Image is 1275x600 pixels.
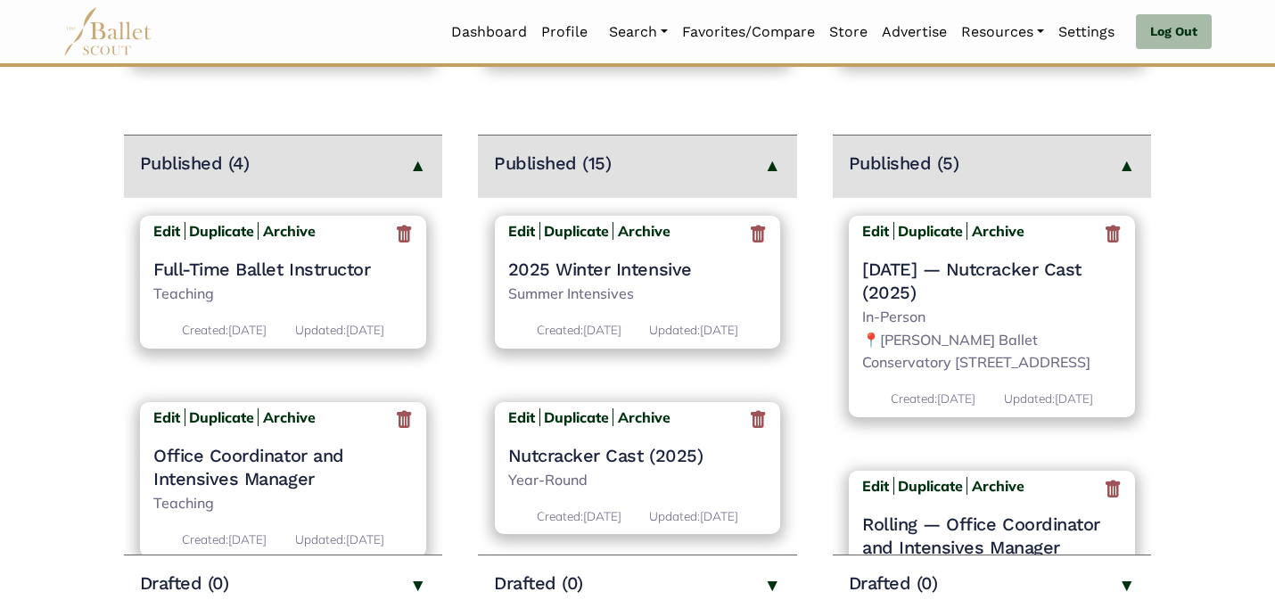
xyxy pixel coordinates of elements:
[537,320,621,340] p: [DATE]
[182,530,267,549] p: [DATE]
[258,408,316,426] a: Archive
[649,506,738,526] p: [DATE]
[898,477,963,495] a: Duplicate
[875,13,954,51] a: Advertise
[153,283,413,306] p: Teaching
[140,152,250,175] h4: Published (4)
[862,514,1100,558] span: — Office Coordinator and Intensives Manager
[295,322,346,337] span: Updated:
[898,222,963,240] a: Duplicate
[295,531,346,547] span: Updated:
[972,222,1024,240] b: Archive
[967,477,1024,495] a: Archive
[862,306,1122,374] p: In-Person 📍[PERSON_NAME] Ballet Conservatory [STREET_ADDRESS]
[508,258,768,281] a: 2025 Winter Intensive
[263,408,316,426] b: Archive
[862,513,1122,559] h4: Rolling
[263,222,316,240] b: Archive
[862,259,1082,303] span: — Nutcracker Cast (2025)
[508,222,535,240] b: Edit
[508,283,768,306] p: Summer Intensives
[537,322,583,337] span: Created:
[182,531,228,547] span: Created:
[862,222,889,240] b: Edit
[822,13,875,51] a: Store
[258,222,316,240] a: Archive
[295,320,384,340] p: [DATE]
[1004,390,1055,406] span: Updated:
[602,13,675,51] a: Search
[153,222,180,240] b: Edit
[618,222,670,240] b: Archive
[544,222,609,240] a: Duplicate
[189,222,254,240] a: Duplicate
[862,222,894,240] a: Edit
[1136,14,1212,50] a: Log Out
[508,444,768,467] a: Nutcracker Cast (2025)
[972,477,1024,495] b: Archive
[649,320,738,340] p: [DATE]
[182,320,267,340] p: [DATE]
[508,408,535,426] b: Edit
[444,13,534,51] a: Dashboard
[618,408,670,426] b: Archive
[891,390,937,406] span: Created:
[153,258,413,281] a: Full-Time Ballet Instructor
[862,513,1122,559] a: Rolling — Office Coordinator and Intensives Manager
[849,571,938,595] h4: Drafted (0)
[967,222,1024,240] a: Archive
[862,258,1122,304] h4: [DATE]
[1004,389,1093,408] p: [DATE]
[862,258,1122,304] a: [DATE] — Nutcracker Cast (2025)
[153,408,180,426] b: Edit
[613,222,670,240] a: Archive
[534,13,595,51] a: Profile
[189,408,254,426] a: Duplicate
[494,152,611,175] h4: Published (15)
[153,444,413,490] a: Office Coordinator and Intensives Manager
[153,492,413,515] p: Teaching
[891,389,975,408] p: [DATE]
[613,408,670,426] a: Archive
[153,222,185,240] a: Edit
[182,322,228,337] span: Created:
[295,530,384,549] p: [DATE]
[649,322,700,337] span: Updated:
[508,408,540,426] a: Edit
[508,469,768,492] p: Year-Round
[1051,13,1122,51] a: Settings
[649,508,700,523] span: Updated:
[544,408,609,426] a: Duplicate
[862,477,894,495] a: Edit
[954,13,1051,51] a: Resources
[537,508,583,523] span: Created:
[494,571,583,595] h4: Drafted (0)
[862,477,889,495] b: Edit
[537,506,621,526] p: [DATE]
[849,152,959,175] h4: Published (5)
[140,571,229,595] h4: Drafted (0)
[508,222,540,240] a: Edit
[675,13,822,51] a: Favorites/Compare
[153,408,185,426] a: Edit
